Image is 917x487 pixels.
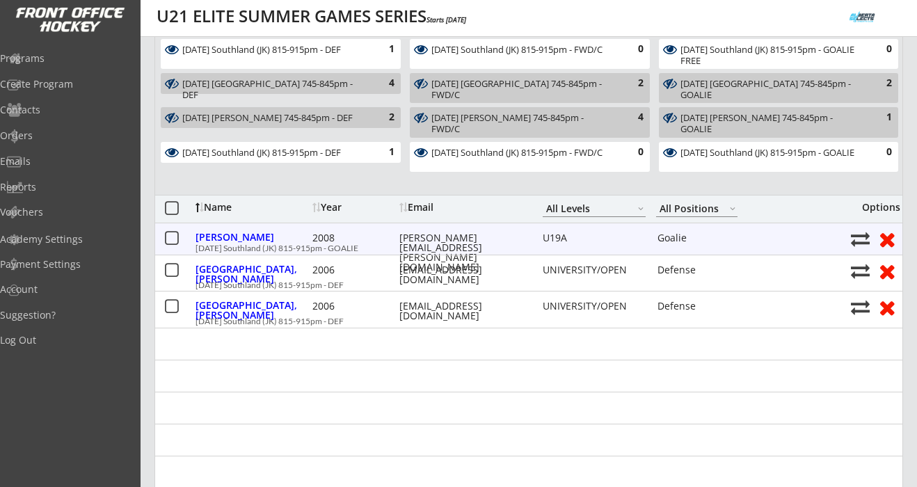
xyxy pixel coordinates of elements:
div: Wed Aug 13 Great Plains 745-845pm - DEF [182,78,363,91]
div: UNIVERSITY/OPEN [543,301,646,311]
div: [DATE] [GEOGRAPHIC_DATA] 745-845pm - FWD/C [431,79,612,100]
div: [DATE] Southland (JK) 815-915pm - FWD/C [431,147,612,159]
div: 0 [864,145,892,159]
div: [DATE] Southland (JK) 815-915pm - GOALIE FREE [680,45,861,66]
div: UNIVERSITY/OPEN [543,265,646,275]
div: 2006 [312,301,396,311]
div: 2008 [312,233,396,243]
div: Wed Aug 7 Southland (JK) 815-915pm - GOALIE [680,147,861,169]
div: 0 [616,42,644,56]
button: Move player [851,298,870,317]
div: [DATE] [GEOGRAPHIC_DATA] 745-845pm - GOALIE [680,79,861,100]
div: Email [399,202,525,212]
div: [DATE] Southland (JK) 815-915pm - DEF [196,281,843,289]
div: Wed Aug 13 Great Plains 745-845pm - FWD/C [431,78,612,100]
div: [DATE] Southland (JK) 815-915pm - DEF [182,147,363,159]
div: [GEOGRAPHIC_DATA], [PERSON_NAME] [196,264,309,284]
button: Remove from roster (no refund) [874,260,900,282]
div: [DATE] [PERSON_NAME] 745-845pm - FWD/C [431,113,612,134]
button: Remove from roster (no refund) [874,296,900,318]
div: [PERSON_NAME][EMAIL_ADDRESS][PERSON_NAME][DOMAIN_NAME] [399,233,525,272]
div: Options [851,202,900,212]
div: Wed Aug 20 Rose Kohn 745-845pm - GOALIE [680,112,861,134]
div: 1 [367,42,394,56]
div: 2 [367,111,394,125]
div: 2 [616,77,644,90]
div: Defense [657,265,739,275]
div: [DATE] [GEOGRAPHIC_DATA] 745-845pm - DEF [182,79,363,100]
div: [PERSON_NAME] [196,232,309,242]
div: 1 [864,111,892,125]
div: 0 [864,42,892,56]
div: Wed Aug 13 Great Plains 745-845pm - GOALIE [680,78,861,100]
div: Tues Aug 6 Southland (JK) 815-915pm - GOALIE FREE [680,44,861,66]
div: [DATE] Southland (JK) 815-915pm - GOALIE [680,147,861,159]
div: [EMAIL_ADDRESS][DOMAIN_NAME] [399,265,525,285]
div: 4 [616,111,644,125]
div: 0 [616,145,644,159]
div: Wed Aug 20 Rose Kohn 745-845pm - DEF [182,112,363,125]
button: Move player [851,230,870,248]
div: Goalie [657,233,739,243]
div: Wed Aug 20 Rose Kohn 745-845pm - FWD/C [431,112,612,134]
div: Wed Aug 7 Southland (JK) 815-915pm - DEF [182,147,363,160]
div: 4 [367,77,394,90]
div: 2 [864,77,892,90]
div: [DATE] Southland (JK) 815-915pm - DEF [182,45,363,56]
div: [GEOGRAPHIC_DATA], [PERSON_NAME] [196,301,309,320]
div: Tues Aug 6 Southland (JK) 815-915pm - FWD/C [431,44,612,66]
div: 2006 [312,265,396,275]
div: [DATE] [PERSON_NAME] 745-845pm - GOALIE [680,113,861,134]
div: U19A [543,233,646,243]
div: [DATE] Southland (JK) 815-915pm - FWD/C [431,45,612,56]
div: Wed Aug 7 Southland (JK) 815-915pm - FWD/C [431,147,612,169]
div: Tues Aug 6 Southland (JK) 815-915pm - DEF [182,44,363,66]
div: Year [312,202,396,212]
div: [EMAIL_ADDRESS][DOMAIN_NAME] [399,301,525,321]
button: Remove from roster (no refund) [874,228,900,250]
em: Starts [DATE] [426,15,466,24]
div: Name [196,202,309,212]
div: [DATE] Southland (JK) 815-915pm - GOALIE [196,244,843,253]
div: [DATE] [PERSON_NAME] 745-845pm - DEF [182,113,363,124]
div: Defense [657,301,739,311]
div: 1 [367,145,394,159]
button: Move player [851,262,870,280]
div: [DATE] Southland (JK) 815-915pm - DEF [196,317,843,326]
